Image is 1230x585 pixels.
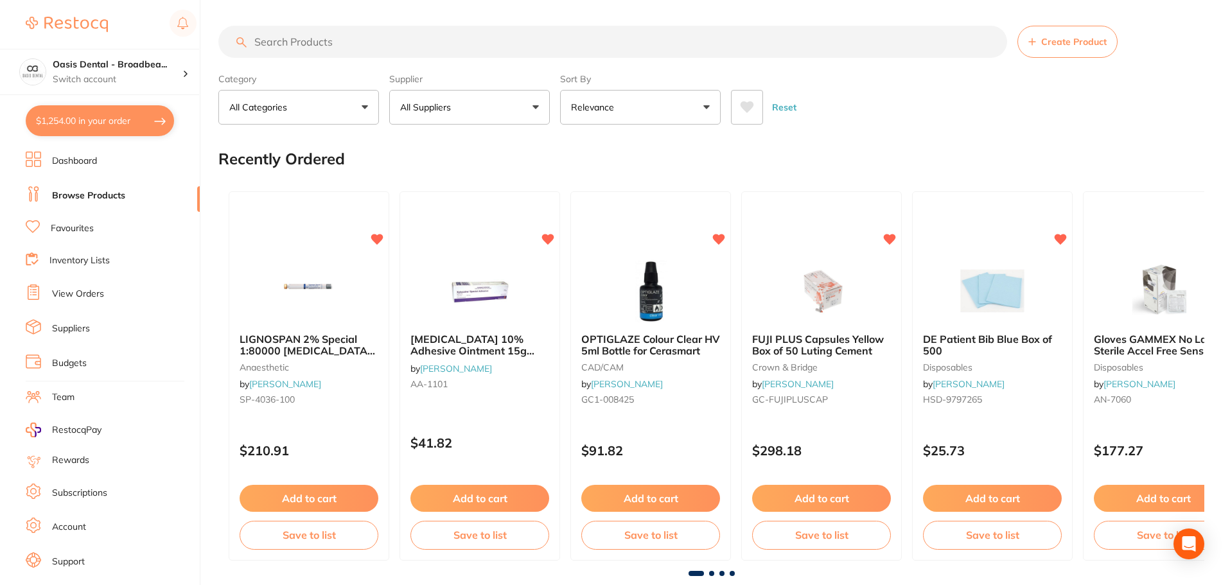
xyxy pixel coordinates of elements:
small: GC-FUJIPLUSCAP [752,394,891,405]
a: [PERSON_NAME] [420,363,492,374]
button: Save to list [581,521,720,549]
small: AA-1101 [410,379,549,389]
a: Rewards [52,454,89,467]
button: Save to list [752,521,891,549]
p: $91.82 [581,443,720,458]
span: by [1094,378,1175,390]
img: RestocqPay [26,423,41,437]
button: Add to cart [240,485,378,512]
a: Account [52,521,86,534]
a: [PERSON_NAME] [1103,378,1175,390]
small: anaesthetic [240,362,378,372]
img: FUJI PLUS Capsules Yellow Box of 50 Luting Cement [780,259,863,323]
button: All Suppliers [389,90,550,125]
b: FUJI PLUS Capsules Yellow Box of 50 Luting Cement [752,333,891,357]
p: $210.91 [240,443,378,458]
a: Inventory Lists [49,254,110,267]
a: Restocq Logo [26,10,108,39]
img: LIGNOSPAN 2% Special 1:80000 adrenalin 2.2ml 2xBox 50 Blue [267,259,351,323]
h2: Recently Ordered [218,150,345,168]
span: by [923,378,1005,390]
small: GC1-008425 [581,394,720,405]
button: All Categories [218,90,379,125]
span: Create Product [1041,37,1107,47]
img: Oasis Dental - Broadbeach [20,59,46,85]
p: $25.73 [923,443,1062,458]
small: disposables [923,362,1062,372]
button: Reset [768,90,800,125]
a: Support [52,555,85,568]
button: Add to cart [410,485,549,512]
span: by [240,378,321,390]
button: Add to cart [752,485,891,512]
p: $298.18 [752,443,891,458]
img: DE Patient Bib Blue Box of 500 [951,259,1034,323]
button: Relevance [560,90,721,125]
a: Suppliers [52,322,90,335]
a: Budgets [52,357,87,370]
small: CAD/CAM [581,362,720,372]
small: crown & bridge [752,362,891,372]
span: by [581,378,663,390]
a: Favourites [51,222,94,235]
button: $1,254.00 in your order [26,105,174,136]
a: View Orders [52,288,104,301]
img: XYLOCAINE 10% Adhesive Ointment 15g Tube Topical [438,259,522,323]
label: Sort By [560,73,721,85]
p: All Suppliers [400,101,456,114]
img: Gloves GAMMEX No Latex Sterile Accel Free Sensitive #6 50 pr [1121,259,1205,323]
a: [PERSON_NAME] [762,378,834,390]
button: Add to cart [581,485,720,512]
a: [PERSON_NAME] [591,378,663,390]
b: XYLOCAINE 10% Adhesive Ointment 15g Tube Topical [410,333,549,357]
p: Relevance [571,101,619,114]
h4: Oasis Dental - Broadbeach [53,58,182,71]
p: All Categories [229,101,292,114]
span: by [410,363,492,374]
a: Dashboard [52,155,97,168]
b: LIGNOSPAN 2% Special 1:80000 adrenalin 2.2ml 2xBox 50 Blue [240,333,378,357]
img: OPTIGLAZE Colour Clear HV 5ml Bottle for Cerasmart [609,259,692,323]
label: Supplier [389,73,550,85]
a: Team [52,391,75,404]
button: Create Product [1017,26,1118,58]
a: [PERSON_NAME] [933,378,1005,390]
small: SP-4036-100 [240,394,378,405]
small: HSD-9797265 [923,394,1062,405]
button: Save to list [923,521,1062,549]
button: Save to list [410,521,549,549]
b: DE Patient Bib Blue Box of 500 [923,333,1062,357]
p: $41.82 [410,435,549,450]
button: Add to cart [923,485,1062,512]
span: RestocqPay [52,424,101,437]
p: Switch account [53,73,182,86]
img: Restocq Logo [26,17,108,32]
a: [PERSON_NAME] [249,378,321,390]
input: Search Products [218,26,1007,58]
a: Subscriptions [52,487,107,500]
span: by [752,378,834,390]
a: Browse Products [52,189,125,202]
a: RestocqPay [26,423,101,437]
label: Category [218,73,379,85]
button: Save to list [240,521,378,549]
div: Open Intercom Messenger [1173,528,1204,559]
b: OPTIGLAZE Colour Clear HV 5ml Bottle for Cerasmart [581,333,720,357]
